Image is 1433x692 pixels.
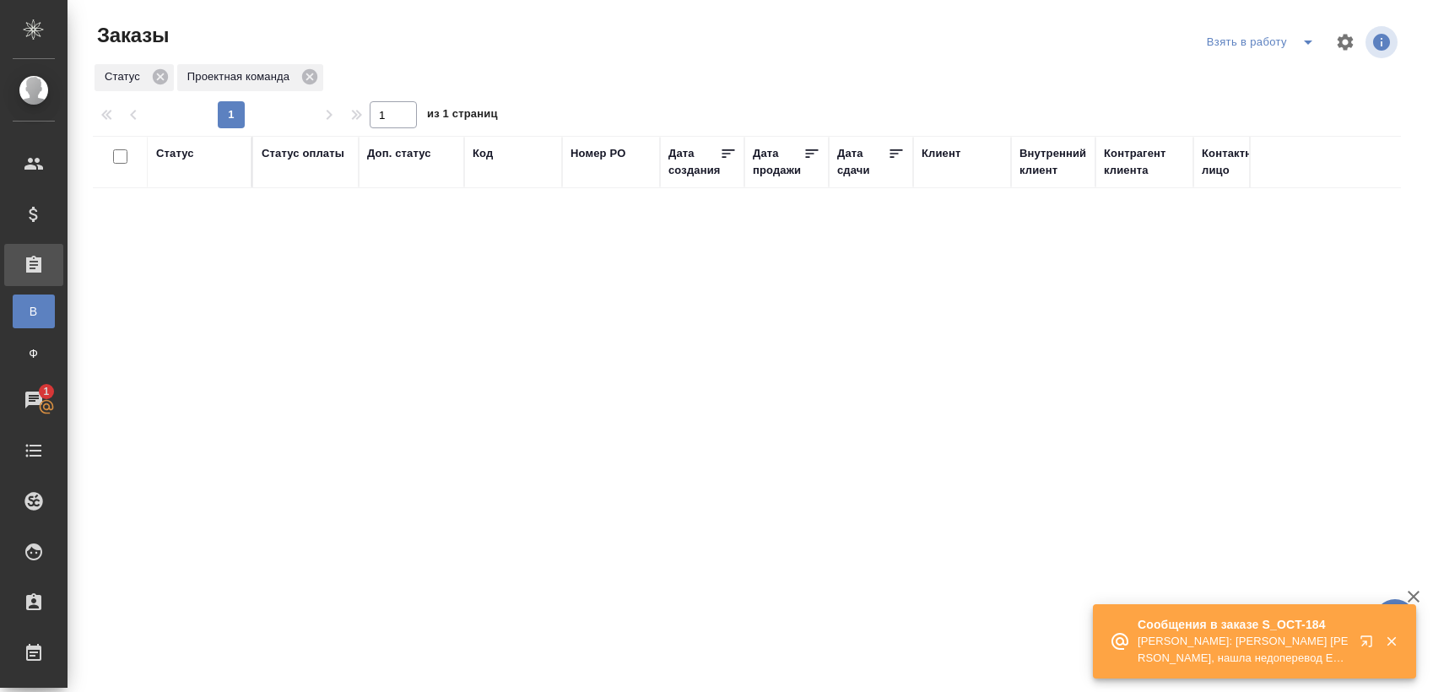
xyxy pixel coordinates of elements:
[922,145,960,162] div: Клиент
[1203,29,1325,56] div: split button
[668,145,720,179] div: Дата создания
[262,145,344,162] div: Статус оплаты
[367,145,431,162] div: Доп. статус
[1374,634,1409,649] button: Закрыть
[1325,22,1365,62] span: Настроить таблицу
[93,22,169,49] span: Заказы
[33,383,59,400] span: 1
[177,64,323,91] div: Проектная команда
[21,345,46,362] span: Ф
[1349,624,1390,665] button: Открыть в новой вкладке
[570,145,625,162] div: Номер PO
[95,64,174,91] div: Статус
[1138,616,1349,633] p: Сообщения в заказе S_OCT-184
[13,295,55,328] a: В
[1019,145,1087,179] div: Внутренний клиент
[1138,633,1349,667] p: [PERSON_NAME]: [PERSON_NAME] [PERSON_NAME], нашла недоперевод ET-U-0098-FLOW OF MATERIAL PLASTER ...
[4,379,63,421] a: 1
[1365,26,1401,58] span: Посмотреть информацию
[473,145,493,162] div: Код
[1104,145,1185,179] div: Контрагент клиента
[427,104,498,128] span: из 1 страниц
[187,68,295,85] p: Проектная команда
[837,145,888,179] div: Дата сдачи
[156,145,194,162] div: Статус
[1202,145,1283,179] div: Контактное лицо
[21,303,46,320] span: В
[105,68,146,85] p: Статус
[753,145,803,179] div: Дата продажи
[1374,599,1416,641] button: 🙏
[13,337,55,370] a: Ф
